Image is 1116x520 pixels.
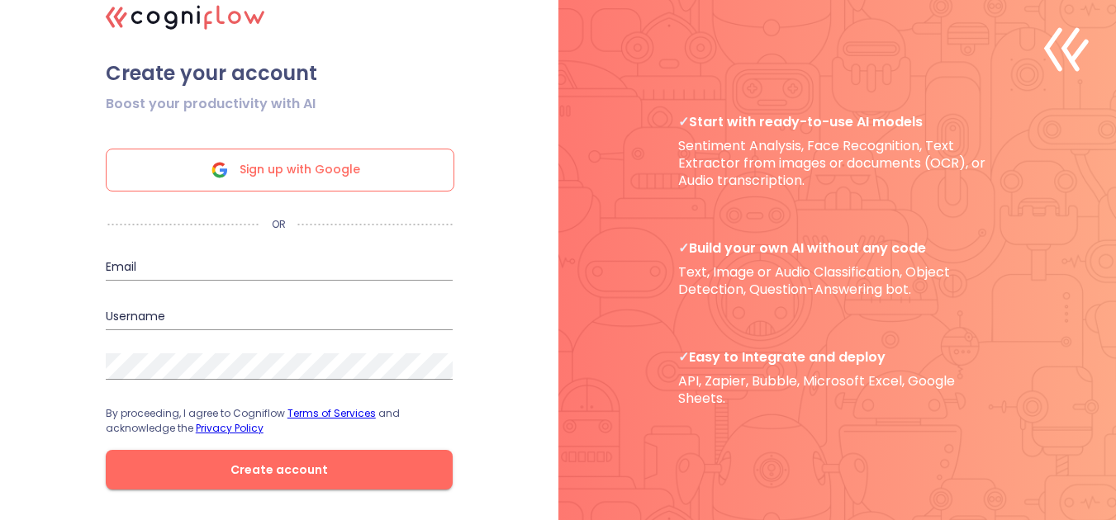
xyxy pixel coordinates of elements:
p: Text, Image or Audio Classification, Object Detection, Question-Answering bot. [678,239,997,299]
span: Create your account [106,61,453,86]
p: Sentiment Analysis, Face Recognition, Text Extractor from images or documents (OCR), or Audio tra... [678,113,997,190]
b: ✓ [678,347,689,366]
a: Privacy Policy [196,421,264,435]
p: By proceeding, I agree to Cogniflow and acknowledge the [106,406,453,436]
span: Easy to Integrate and deploy [678,348,997,366]
span: Start with ready-to-use AI models [678,113,997,130]
span: Boost your productivity with AI [106,94,316,114]
span: Sign up with Google [240,149,360,191]
div: Sign up with Google [106,149,454,191]
span: Create account [132,460,426,480]
b: ✓ [678,112,689,131]
span: Build your own AI without any code [678,239,997,257]
b: ✓ [678,239,689,258]
p: API, Zapier, Bubble, Microsoft Excel, Google Sheets. [678,348,997,408]
button: Create account [106,450,453,489]
p: OR [260,218,297,231]
a: Terms of Services [287,406,376,420]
